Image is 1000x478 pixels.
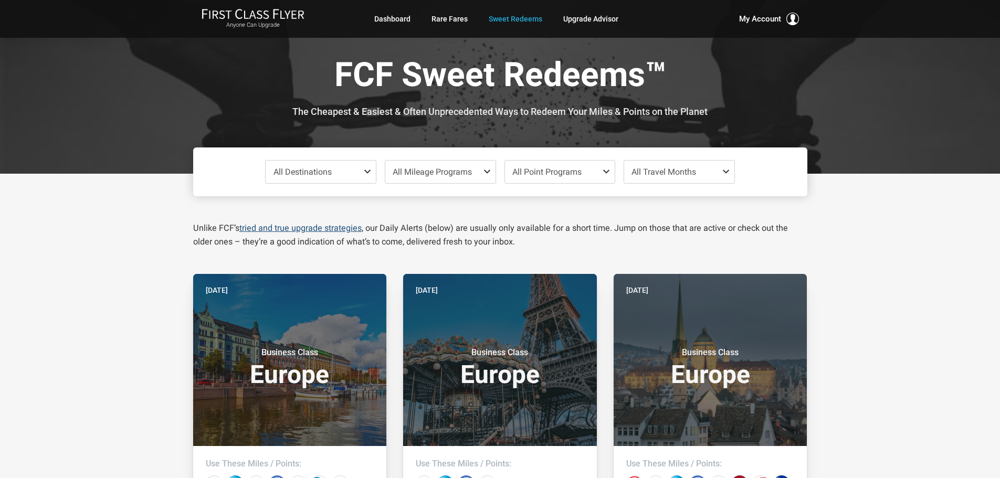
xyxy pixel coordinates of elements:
a: Rare Fares [431,9,468,28]
h1: FCF Sweet Redeems™ [201,57,799,97]
time: [DATE] [626,284,648,296]
span: All Travel Months [631,167,696,177]
small: Business Class [645,347,776,358]
a: tried and true upgrade strategies [239,223,362,233]
h3: Europe [626,347,795,387]
time: [DATE] [206,284,228,296]
h3: Europe [416,347,584,387]
h4: Use These Miles / Points: [416,459,584,469]
h4: Use These Miles / Points: [626,459,795,469]
a: Sweet Redeems [489,9,542,28]
span: All Destinations [273,167,332,177]
small: Business Class [224,347,355,358]
a: First Class FlyerAnyone Can Upgrade [202,8,304,29]
small: Business Class [434,347,565,358]
h3: The Cheapest & Easiest & Often Unprecedented Ways to Redeem Your Miles & Points on the Planet [201,107,799,117]
button: My Account [739,13,799,25]
a: Upgrade Advisor [563,9,618,28]
time: [DATE] [416,284,438,296]
span: All Mileage Programs [393,167,472,177]
a: Dashboard [374,9,410,28]
p: Unlike FCF’s , our Daily Alerts (below) are usually only available for a short time. Jump on thos... [193,221,807,249]
img: First Class Flyer [202,8,304,19]
small: Anyone Can Upgrade [202,22,304,29]
span: My Account [739,13,781,25]
h4: Use These Miles / Points: [206,459,374,469]
h3: Europe [206,347,374,387]
span: All Point Programs [512,167,582,177]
